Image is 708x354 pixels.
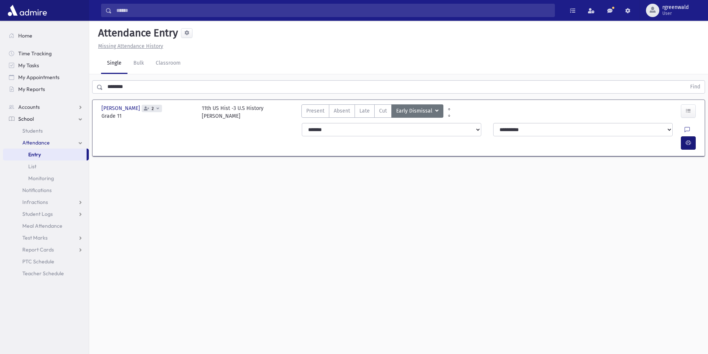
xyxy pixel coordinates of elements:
a: My Appointments [3,71,89,83]
a: My Reports [3,83,89,95]
span: Absent [334,107,350,115]
span: PTC Schedule [22,258,54,265]
span: List [28,163,36,170]
button: Find [686,81,705,93]
a: Test Marks [3,232,89,244]
span: My Tasks [18,62,39,69]
a: Teacher Schedule [3,267,89,279]
a: Monitoring [3,172,89,184]
span: My Appointments [18,74,59,81]
span: Present [306,107,324,115]
a: My Tasks [3,59,89,71]
span: User [662,10,689,16]
span: 2 [150,106,155,111]
a: Entry [3,149,87,160]
div: 11th US Hist -3 U.S History [PERSON_NAME] [202,104,264,120]
span: School [18,116,34,122]
span: Attendance [22,139,50,146]
span: Teacher Schedule [22,270,64,277]
span: Report Cards [22,246,54,253]
a: Student Logs [3,208,89,220]
h5: Attendance Entry [95,27,178,39]
a: Classroom [150,53,187,74]
span: Home [18,32,32,39]
span: Grade 11 [101,112,194,120]
a: Home [3,30,89,42]
span: Cut [379,107,387,115]
a: Notifications [3,184,89,196]
a: Infractions [3,196,89,208]
span: [PERSON_NAME] [101,104,142,112]
div: AttTypes [301,104,443,120]
span: Notifications [22,187,52,194]
a: Bulk [127,53,150,74]
span: Early Dismissal [396,107,434,115]
a: School [3,113,89,125]
a: Students [3,125,89,137]
button: Early Dismissal [391,104,443,118]
span: Time Tracking [18,50,52,57]
span: Test Marks [22,234,48,241]
span: Accounts [18,104,40,110]
a: Report Cards [3,244,89,256]
img: AdmirePro [6,3,49,18]
span: My Reports [18,86,45,92]
span: rgreenwald [662,4,689,10]
a: PTC Schedule [3,256,89,267]
span: Entry [28,151,41,158]
span: Infractions [22,199,48,205]
span: Student Logs [22,211,53,217]
span: Monitoring [28,175,54,182]
a: List [3,160,89,172]
u: Missing Attendance History [98,43,163,49]
a: Meal Attendance [3,220,89,232]
a: Single [101,53,127,74]
input: Search [112,4,555,17]
span: Students [22,127,43,134]
a: Missing Attendance History [95,43,163,49]
a: Time Tracking [3,48,89,59]
span: Meal Attendance [22,223,62,229]
span: Late [359,107,370,115]
a: Attendance [3,137,89,149]
a: Accounts [3,101,89,113]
